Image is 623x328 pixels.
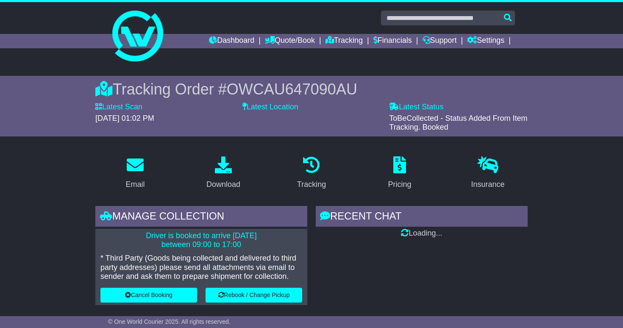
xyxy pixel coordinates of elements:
span: [DATE] 01:02 PM [95,114,154,122]
a: Tracking [292,153,331,193]
div: Pricing [388,179,411,190]
p: * Third Party (Goods being collected and delivered to third party addresses) please send all atta... [100,254,302,281]
a: Email [120,153,150,193]
div: Tracking Order # [95,80,528,98]
a: Dashboard [209,34,254,48]
a: Insurance [465,153,510,193]
a: Support [423,34,457,48]
a: Quote/Book [265,34,315,48]
div: Insurance [471,179,504,190]
a: Financials [373,34,412,48]
div: Tracking [297,179,326,190]
div: Manage collection [95,206,307,229]
span: OWCAU647090AU [227,81,357,98]
label: Latest Status [389,103,443,112]
a: Settings [467,34,504,48]
label: Latest Scan [95,103,142,112]
div: Download [206,179,240,190]
div: Loading... [316,229,528,238]
button: Cancel Booking [100,288,197,303]
a: Tracking [325,34,363,48]
label: Latest Location [242,103,298,112]
div: RECENT CHAT [316,206,528,229]
a: Download [201,153,246,193]
span: ToBeCollected - Status Added From Item Tracking. Booked [389,114,527,132]
div: Email [125,179,145,190]
p: Driver is booked to arrive [DATE] between 09:00 to 17:00 [100,231,302,250]
a: Pricing [382,153,417,193]
button: Rebook / Change Pickup [206,288,302,303]
span: © One World Courier 2025. All rights reserved. [108,318,231,325]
